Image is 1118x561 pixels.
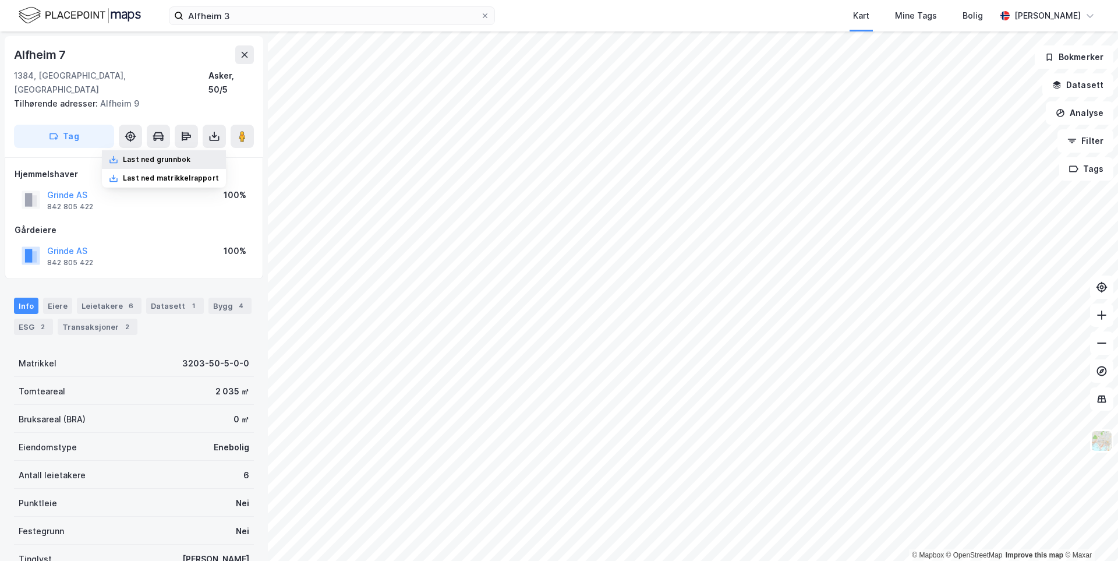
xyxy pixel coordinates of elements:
[1046,101,1113,125] button: Analyse
[47,202,93,211] div: 842 805 422
[1014,9,1081,23] div: [PERSON_NAME]
[963,9,983,23] div: Bolig
[19,384,65,398] div: Tomteareal
[15,223,253,237] div: Gårdeiere
[123,174,219,183] div: Last ned matrikkelrapport
[182,357,249,371] div: 3203-50-5-0-0
[43,298,72,314] div: Eiere
[15,167,253,181] div: Hjemmelshaver
[14,298,38,314] div: Info
[208,69,254,97] div: Asker, 50/5
[14,319,53,335] div: ESG
[243,468,249,482] div: 6
[121,321,133,333] div: 2
[19,496,57,510] div: Punktleie
[1060,505,1118,561] div: Kontrollprogram for chat
[946,551,1003,559] a: OpenStreetMap
[233,412,249,426] div: 0 ㎡
[19,468,86,482] div: Antall leietakere
[146,298,204,314] div: Datasett
[1091,430,1113,452] img: Z
[14,98,100,108] span: Tilhørende adresser:
[47,258,93,267] div: 842 805 422
[19,412,86,426] div: Bruksareal (BRA)
[1006,551,1063,559] a: Improve this map
[895,9,937,23] div: Mine Tags
[77,298,141,314] div: Leietakere
[1057,129,1113,153] button: Filter
[14,45,68,64] div: Alfheim 7
[37,321,48,333] div: 2
[236,496,249,510] div: Nei
[19,440,77,454] div: Eiendomstype
[236,524,249,538] div: Nei
[187,300,199,312] div: 1
[235,300,247,312] div: 4
[14,69,208,97] div: 1384, [GEOGRAPHIC_DATA], [GEOGRAPHIC_DATA]
[19,524,64,538] div: Festegrunn
[214,440,249,454] div: Enebolig
[58,319,137,335] div: Transaksjoner
[183,7,480,24] input: Søk på adresse, matrikkel, gårdeiere, leietakere eller personer
[1035,45,1113,69] button: Bokmerker
[224,244,246,258] div: 100%
[19,5,141,26] img: logo.f888ab2527a4732fd821a326f86c7f29.svg
[125,300,137,312] div: 6
[1059,157,1113,181] button: Tags
[208,298,252,314] div: Bygg
[19,357,56,371] div: Matrikkel
[912,551,944,559] a: Mapbox
[14,125,114,148] button: Tag
[215,384,249,398] div: 2 035 ㎡
[123,155,190,164] div: Last ned grunnbok
[14,97,245,111] div: Alfheim 9
[1060,505,1118,561] iframe: Chat Widget
[1042,73,1113,97] button: Datasett
[224,188,246,202] div: 100%
[853,9,869,23] div: Kart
